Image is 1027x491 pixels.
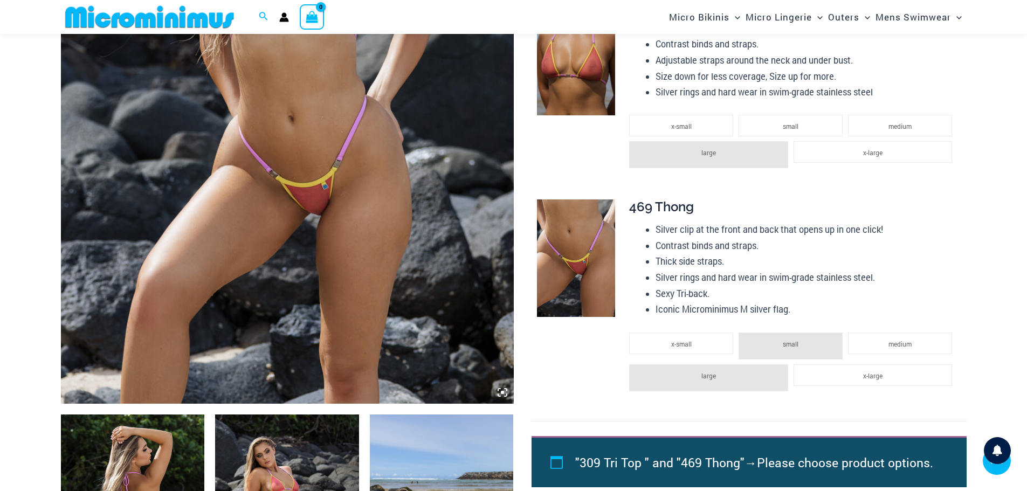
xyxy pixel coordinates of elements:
li: Size down for less coverage, Size up for more. [656,68,957,85]
li: large [629,364,788,391]
a: Search icon link [259,10,268,24]
span: Please choose product options. [757,454,933,471]
span: Menu Toggle [859,3,870,31]
a: Mens SwimwearMenu ToggleMenu Toggle [873,3,964,31]
img: MM SHOP LOGO FLAT [61,5,238,29]
span: small [783,340,798,348]
span: Mens Swimwear [876,3,951,31]
a: OutersMenu ToggleMenu Toggle [825,3,873,31]
li: Sexy Tri-back. [656,286,957,302]
span: "309 Tri Top " and "469 Thong" [575,454,745,471]
span: Menu Toggle [812,3,823,31]
li: Silver rings and hard wear in swim-grade stainless steel [656,84,957,100]
li: small [739,333,843,359]
span: large [701,148,716,157]
img: Maya Sunkist Coral 469 Bottom [537,199,615,317]
span: x-large [863,371,883,380]
li: Contrast binds and straps. [656,238,957,254]
span: small [783,122,798,130]
a: View Shopping Cart, empty [300,4,325,29]
span: Menu Toggle [951,3,962,31]
span: medium [888,122,912,130]
a: Micro BikinisMenu ToggleMenu Toggle [666,3,743,31]
li: x-small [629,115,733,136]
li: Iconic Microminimus M silver flag. [656,301,957,317]
span: Menu Toggle [729,3,740,31]
span: medium [888,340,912,348]
span: 469 Thong [629,199,694,215]
li: medium [848,115,952,136]
span: Micro Bikinis [669,3,729,31]
span: Outers [828,3,859,31]
a: Account icon link [279,12,289,22]
nav: Site Navigation [665,2,967,32]
a: Micro LingerieMenu ToggleMenu Toggle [743,3,825,31]
li: x-small [629,333,733,354]
li: Silver clip at the front and back that opens up in one click! [656,222,957,238]
span: x-small [671,122,692,130]
li: Adjustable straps around the neck and under bust. [656,52,957,68]
li: small [739,115,843,136]
span: Micro Lingerie [746,3,812,31]
span: x-small [671,340,692,348]
li: → [575,450,942,475]
li: medium [848,333,952,354]
li: x-large [794,364,952,386]
li: Contrast binds and straps. [656,36,957,52]
li: Silver rings and hard wear in swim-grade stainless steel. [656,269,957,286]
span: large [701,371,716,380]
span: x-large [863,148,883,157]
li: x-large [794,141,952,163]
li: Thick side straps. [656,253,957,269]
li: large [629,141,788,168]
